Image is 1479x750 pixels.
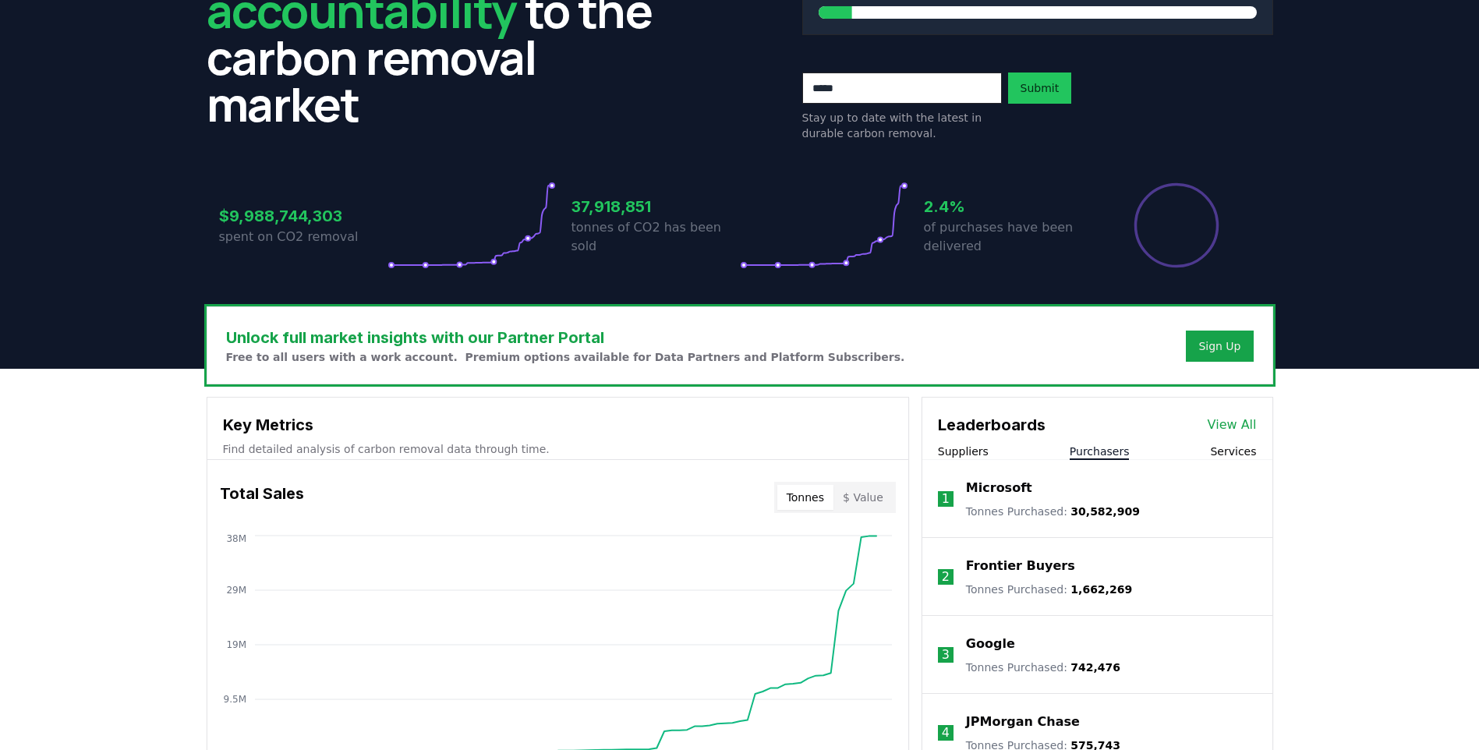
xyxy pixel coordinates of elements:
[833,485,893,510] button: $ Value
[226,585,246,596] tspan: 29M
[223,413,893,437] h3: Key Metrics
[1070,444,1130,459] button: Purchasers
[223,694,246,705] tspan: 9.5M
[942,646,950,664] p: 3
[1208,416,1257,434] a: View All
[1070,583,1132,596] span: 1,662,269
[571,218,740,256] p: tonnes of CO2 has been sold
[966,713,1080,731] a: JPMorgan Chase
[966,582,1132,597] p: Tonnes Purchased :
[219,228,387,246] p: spent on CO2 removal
[924,195,1092,218] h3: 2.4%
[1070,505,1140,518] span: 30,582,909
[1133,182,1220,269] div: Percentage of sales delivered
[1008,73,1072,104] button: Submit
[219,204,387,228] h3: $9,988,744,303
[966,479,1032,497] a: Microsoft
[226,349,905,365] p: Free to all users with a work account. Premium options available for Data Partners and Platform S...
[966,635,1015,653] a: Google
[942,568,950,586] p: 2
[1186,331,1253,362] button: Sign Up
[966,504,1140,519] p: Tonnes Purchased :
[220,482,304,513] h3: Total Sales
[226,326,905,349] h3: Unlock full market insights with our Partner Portal
[223,441,893,457] p: Find detailed analysis of carbon removal data through time.
[942,490,950,508] p: 1
[1210,444,1256,459] button: Services
[966,660,1120,675] p: Tonnes Purchased :
[938,444,989,459] button: Suppliers
[571,195,740,218] h3: 37,918,851
[942,723,950,742] p: 4
[226,639,246,650] tspan: 19M
[777,485,833,510] button: Tonnes
[966,557,1075,575] a: Frontier Buyers
[802,110,1002,141] p: Stay up to date with the latest in durable carbon removal.
[1198,338,1240,354] a: Sign Up
[226,533,246,544] tspan: 38M
[1070,661,1120,674] span: 742,476
[924,218,1092,256] p: of purchases have been delivered
[938,413,1046,437] h3: Leaderboards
